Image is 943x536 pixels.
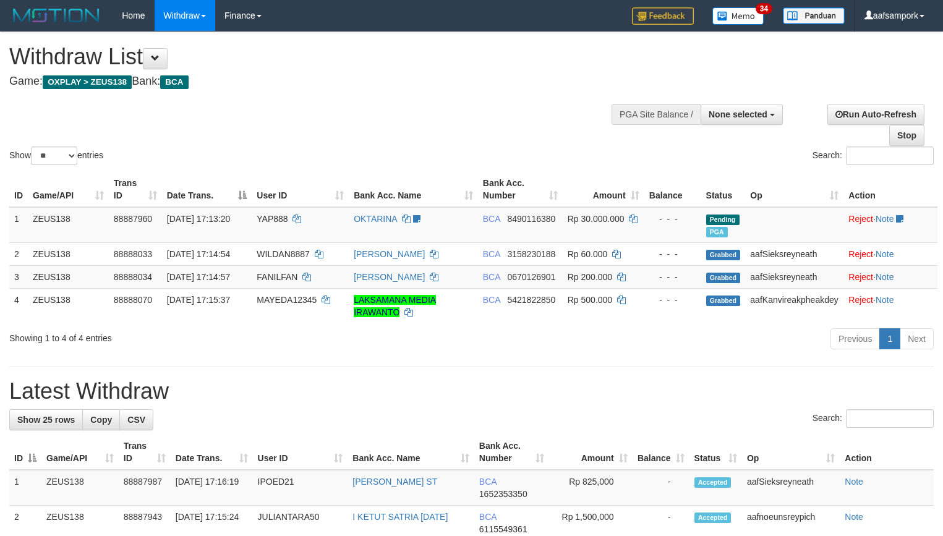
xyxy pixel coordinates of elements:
span: BCA [483,295,500,305]
th: ID [9,172,28,207]
td: 88887987 [119,470,171,506]
td: 2 [9,242,28,265]
img: Feedback.jpg [632,7,694,25]
a: Reject [848,295,873,305]
div: PGA Site Balance / [612,104,701,125]
span: Copy [90,415,112,425]
td: aafKanvireakpheakdey [745,288,843,323]
th: Status [701,172,746,207]
th: Bank Acc. Name: activate to sort column ascending [348,435,474,470]
td: 4 [9,288,28,323]
input: Search: [846,147,934,165]
th: Game/API: activate to sort column ascending [28,172,109,207]
h4: Game: Bank: [9,75,617,88]
img: panduan.png [783,7,845,24]
th: Amount: activate to sort column ascending [563,172,644,207]
span: Copy 6115549361 to clipboard [479,524,527,534]
th: Balance [644,172,701,207]
span: OXPLAY > ZEUS138 [43,75,132,89]
span: Accepted [694,513,732,523]
span: Pending [706,215,740,225]
span: [DATE] 17:14:57 [167,272,230,282]
span: BCA [483,214,500,224]
a: Run Auto-Refresh [827,104,924,125]
th: Bank Acc. Name: activate to sort column ascending [349,172,478,207]
td: [DATE] 17:16:19 [171,470,253,506]
td: ZEUS138 [28,265,109,288]
span: CSV [127,415,145,425]
span: 88887960 [114,214,152,224]
div: - - - [649,294,696,306]
div: Showing 1 to 4 of 4 entries [9,327,383,344]
td: · [843,242,937,265]
img: MOTION_logo.png [9,6,103,25]
input: Search: [846,409,934,428]
a: Note [876,249,894,259]
span: [DATE] 17:14:54 [167,249,230,259]
th: Status: activate to sort column ascending [689,435,742,470]
span: [DATE] 17:15:37 [167,295,230,305]
td: aafSieksreyneath [745,242,843,265]
img: Button%20Memo.svg [712,7,764,25]
span: [DATE] 17:13:20 [167,214,230,224]
span: Copy 5421822850 to clipboard [507,295,555,305]
th: ID: activate to sort column descending [9,435,41,470]
td: · [843,288,937,323]
span: Copy 3158230188 to clipboard [507,249,555,259]
span: Show 25 rows [17,415,75,425]
a: [PERSON_NAME] [354,272,425,282]
span: BCA [479,477,497,487]
a: Reject [848,214,873,224]
span: Rp 500.000 [568,295,612,305]
span: Grabbed [706,250,741,260]
h1: Withdraw List [9,45,617,69]
a: CSV [119,409,153,430]
span: Accepted [694,477,732,488]
a: Note [876,295,894,305]
a: Show 25 rows [9,409,83,430]
th: Trans ID: activate to sort column ascending [119,435,171,470]
th: User ID: activate to sort column ascending [252,172,349,207]
a: 1 [879,328,900,349]
th: Date Trans.: activate to sort column ascending [171,435,253,470]
span: YAP888 [257,214,288,224]
span: 34 [756,3,772,14]
span: None selected [709,109,767,119]
a: [PERSON_NAME] [354,249,425,259]
span: Rp 30.000.000 [568,214,625,224]
div: - - - [649,248,696,260]
td: aafSieksreyneath [745,265,843,288]
span: BCA [483,249,500,259]
button: None selected [701,104,783,125]
td: 1 [9,207,28,243]
span: Copy 1652353350 to clipboard [479,489,527,499]
span: WILDAN8887 [257,249,310,259]
label: Show entries [9,147,103,165]
a: Note [845,512,863,522]
th: Action [843,172,937,207]
span: Grabbed [706,273,741,283]
th: Bank Acc. Number: activate to sort column ascending [478,172,563,207]
span: 88888033 [114,249,152,259]
th: User ID: activate to sort column ascending [253,435,348,470]
label: Search: [813,147,934,165]
th: Op: activate to sort column ascending [745,172,843,207]
span: BCA [483,272,500,282]
td: ZEUS138 [28,242,109,265]
a: Next [900,328,934,349]
td: ZEUS138 [28,288,109,323]
th: Amount: activate to sort column ascending [549,435,633,470]
div: - - - [649,213,696,225]
span: 88888034 [114,272,152,282]
h1: Latest Withdraw [9,379,934,404]
span: Rp 200.000 [568,272,612,282]
span: Copy 0670126901 to clipboard [507,272,555,282]
a: Note [876,214,894,224]
td: 3 [9,265,28,288]
a: I KETUT SATRIA [DATE] [352,512,448,522]
label: Search: [813,409,934,428]
a: Reject [848,249,873,259]
span: MAYEDA12345 [257,295,317,305]
td: aafSieksreyneath [742,470,840,506]
th: Balance: activate to sort column ascending [633,435,689,470]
